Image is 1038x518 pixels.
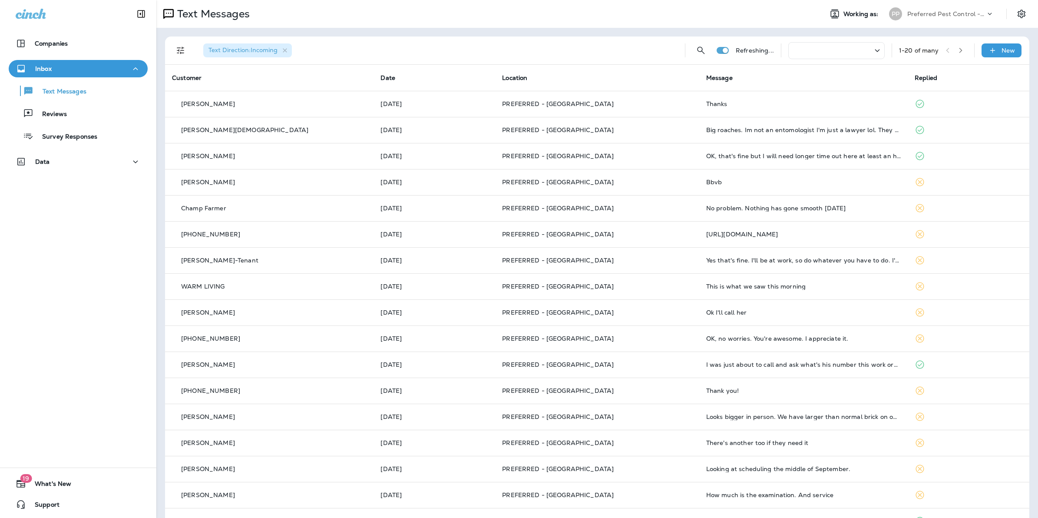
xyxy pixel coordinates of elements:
span: Support [26,501,60,511]
p: Champ Farmer [181,205,226,212]
span: PREFERRED - [GEOGRAPHIC_DATA] [502,178,614,186]
span: PREFERRED - [GEOGRAPHIC_DATA] [502,335,614,342]
p: Text Messages [34,88,86,96]
span: PREFERRED - [GEOGRAPHIC_DATA] [502,309,614,316]
p: Inbox [35,65,52,72]
span: Location [502,74,527,82]
p: Text Messages [174,7,250,20]
p: Aug 25, 2025 09:40 AM [380,361,488,368]
button: Data [9,153,148,170]
p: Sep 10, 2025 07:10 AM [380,179,488,186]
p: Aug 20, 2025 08:41 AM [380,439,488,446]
span: Working as: [843,10,880,18]
p: [PHONE_NUMBER] [181,335,240,342]
div: No problem. Nothing has gone smooth today [706,205,901,212]
p: Aug 12, 2025 04:49 PM [380,465,488,472]
button: Search Messages [692,42,710,59]
p: New [1002,47,1015,54]
span: PREFERRED - [GEOGRAPHIC_DATA] [502,491,614,499]
p: [PERSON_NAME] [181,153,235,159]
button: Settings [1014,6,1029,22]
div: Thank you! [706,387,901,394]
span: PREFERRED - [GEOGRAPHIC_DATA] [502,204,614,212]
span: PREFERRED - [GEOGRAPHIC_DATA] [502,256,614,264]
span: PREFERRED - [GEOGRAPHIC_DATA] [502,100,614,108]
p: [PHONE_NUMBER] [181,231,240,238]
p: [PERSON_NAME] [181,491,235,498]
div: https://www.eventbrite.com/e/beyond-the-listings-building-your-real-estate-brand-tickets-16450547... [706,231,901,238]
span: PREFERRED - [GEOGRAPHIC_DATA] [502,126,614,134]
div: 1 - 20 of many [899,47,939,54]
button: Text Messages [9,82,148,100]
button: Survey Responses [9,127,148,145]
span: PREFERRED - [GEOGRAPHIC_DATA] [502,282,614,290]
p: Aug 28, 2025 09:32 AM [380,283,488,290]
p: Reviews [33,110,67,119]
p: [PERSON_NAME][DEMOGRAPHIC_DATA] [181,126,308,133]
p: [PERSON_NAME] [181,100,235,107]
p: Aug 20, 2025 08:54 AM [380,413,488,420]
span: PREFERRED - [GEOGRAPHIC_DATA] [502,152,614,160]
p: Survey Responses [33,133,97,141]
p: [PERSON_NAME] [181,309,235,316]
span: Date [380,74,395,82]
span: PREFERRED - [GEOGRAPHIC_DATA] [502,439,614,447]
span: Text Direction : Incoming [208,46,278,54]
button: Filters [172,42,189,59]
span: PREFERRED - [GEOGRAPHIC_DATA] [502,413,614,421]
button: 19What's New [9,475,148,492]
p: Sep 4, 2025 03:31 PM [380,231,488,238]
span: Message [706,74,733,82]
button: Reviews [9,104,148,123]
p: Aug 25, 2025 09:32 AM [380,387,488,394]
button: Inbox [9,60,148,77]
p: Refreshing... [736,47,774,54]
span: 19 [20,474,32,483]
p: Aug 27, 2025 09:34 AM [380,335,488,342]
div: Looking at scheduling the middle of September. [706,465,901,472]
div: Big roaches. Im not an entomologist I'm just a lawyer lol. They are upstairs, downstairs, garage,... [706,126,901,133]
p: Data [35,158,50,165]
div: OK, that's fine but I will need longer time out here at least an hour and a half to two hours [706,153,901,159]
p: [PERSON_NAME] [181,465,235,472]
span: Customer [172,74,202,82]
button: Companies [9,35,148,52]
p: [PERSON_NAME] [181,361,235,368]
span: PREFERRED - [GEOGRAPHIC_DATA] [502,230,614,238]
p: WARM LIVING [181,283,225,290]
span: PREFERRED - [GEOGRAPHIC_DATA] [502,387,614,395]
div: Bbvb [706,179,901,186]
p: Sep 12, 2025 03:07 AM [380,100,488,107]
p: [PHONE_NUMBER] [181,387,240,394]
p: Sep 9, 2025 12:34 PM [380,205,488,212]
span: Replied [915,74,937,82]
p: Preferred Pest Control - Palmetto [907,10,985,17]
div: Text Direction:Incoming [203,43,292,57]
div: How much is the examination. And service [706,491,901,498]
div: OK, no worries. You're awesome. I appreciate it. [706,335,901,342]
div: I was just about to call and ask what's his number this work order doesn't have his number on there [706,361,901,368]
div: There's another too if they need it [706,439,901,446]
div: Yes that's fine. I'll be at work, so do whatever you have to do. I'll keep the back gate unlocked. [706,257,901,264]
div: This is what we saw this morning [706,283,901,290]
p: [PERSON_NAME] [181,439,235,446]
button: Support [9,496,148,513]
div: Ok I'll call her [706,309,901,316]
p: [PERSON_NAME] [181,179,235,186]
span: What's New [26,480,71,491]
p: Sep 2, 2025 10:59 AM [380,257,488,264]
p: [PERSON_NAME]-Tenant [181,257,258,264]
button: Collapse Sidebar [129,5,153,23]
div: Thanks [706,100,901,107]
p: Aug 27, 2025 01:55 PM [380,309,488,316]
p: Sep 10, 2025 12:16 PM [380,153,488,159]
span: PREFERRED - [GEOGRAPHIC_DATA] [502,361,614,369]
p: Aug 8, 2025 07:26 PM [380,491,488,498]
div: PP [889,7,902,20]
p: Sep 11, 2025 12:59 PM [380,126,488,133]
p: Companies [35,40,68,47]
p: [PERSON_NAME] [181,413,235,420]
div: Looks bigger in person. We have larger than normal brick on our house so hard to tell in pic. [706,413,901,420]
span: PREFERRED - [GEOGRAPHIC_DATA] [502,465,614,473]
